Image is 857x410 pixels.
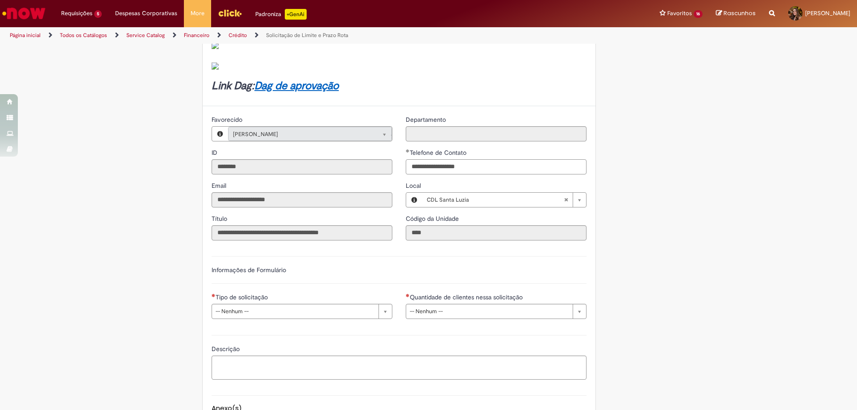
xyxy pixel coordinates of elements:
[212,266,286,274] label: Informações de Formulário
[427,193,564,207] span: CDL Santa Luzia
[191,9,204,18] span: More
[212,42,219,49] img: sys_attachment.do
[255,9,307,20] div: Padroniza
[115,9,177,18] span: Despesas Corporativas
[406,116,448,124] span: Somente leitura - Departamento
[228,127,392,141] a: [PERSON_NAME]Limpar campo Favorecido
[216,293,270,301] span: Tipo de solicitação
[212,148,219,157] label: Somente leitura - ID
[406,126,587,141] input: Departamento
[212,149,219,157] span: Somente leitura - ID
[285,9,307,20] p: +GenAi
[406,225,587,240] input: Código da Unidade
[694,10,703,18] span: 16
[212,345,241,353] span: Descrição
[724,9,756,17] span: Rascunhos
[254,79,339,93] a: Dag de aprovação
[94,10,102,18] span: 5
[61,9,92,18] span: Requisições
[212,214,229,223] label: Somente leitura - Título
[422,193,586,207] a: CDL Santa LuziaLimpar campo Local
[406,294,410,297] span: Necessários
[406,214,461,223] label: Somente leitura - Código da Unidade
[406,149,410,153] span: Obrigatório Preenchido
[212,159,392,174] input: ID
[266,32,348,39] a: Solicitação de Limite e Prazo Rota
[212,182,228,190] span: Somente leitura - Email
[126,32,165,39] a: Service Catalog
[212,116,244,124] span: Somente leitura - Favorecido
[410,293,524,301] span: Quantidade de clientes nessa solicitação
[212,79,339,93] strong: Link Dag:
[212,62,219,70] img: sys_attachment.do
[406,182,423,190] span: Local
[212,127,228,141] button: Favorecido, Visualizar este registro Ana Clara Lopes Maciel
[667,9,692,18] span: Favoritos
[559,193,573,207] abbr: Limpar campo Local
[716,9,756,18] a: Rascunhos
[212,192,392,207] input: Email
[7,27,565,44] ul: Trilhas de página
[212,181,228,190] label: Somente leitura - Email
[216,304,374,319] span: -- Nenhum --
[233,127,369,141] span: [PERSON_NAME]
[184,32,209,39] a: Financeiro
[60,32,107,39] a: Todos os Catálogos
[1,4,47,22] img: ServiceNow
[218,6,242,20] img: click_logo_yellow_360x200.png
[410,304,568,319] span: -- Nenhum --
[212,215,229,223] span: Somente leitura - Título
[212,294,216,297] span: Necessários
[212,356,587,380] textarea: Descrição
[805,9,850,17] span: [PERSON_NAME]
[212,225,392,240] input: Título
[406,159,587,174] input: Telefone de Contato
[229,32,247,39] a: Crédito
[406,193,422,207] button: Local, Visualizar este registro CDL Santa Luzia
[10,32,41,39] a: Página inicial
[406,115,448,124] label: Somente leitura - Departamento
[410,149,468,157] span: Telefone de Contato
[406,215,461,223] span: Somente leitura - Código da Unidade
